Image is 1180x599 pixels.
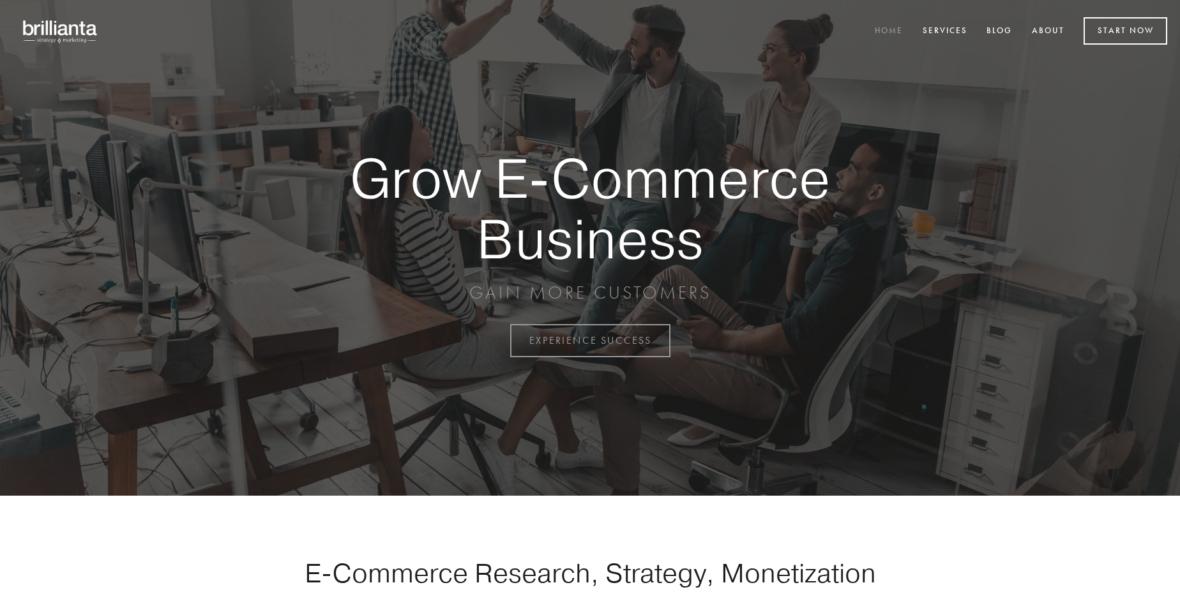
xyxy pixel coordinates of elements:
a: Services [914,21,976,42]
p: GAIN MORE CUSTOMERS [305,281,875,304]
a: Blog [978,21,1020,42]
img: brillianta - research, strategy, marketing [13,13,109,50]
a: EXPERIENCE SUCCESS [510,324,670,357]
a: Home [866,21,911,42]
h1: E-Commerce Research, Strategy, Monetization [264,557,916,589]
strong: Grow E-Commerce Business [305,148,875,269]
a: About [1024,21,1073,42]
a: Start Now [1084,17,1167,45]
